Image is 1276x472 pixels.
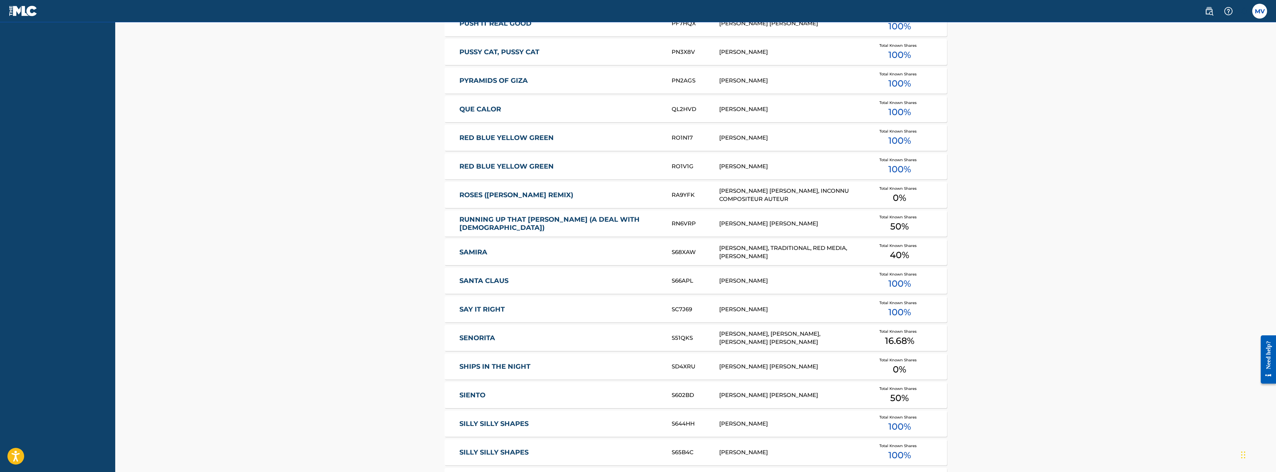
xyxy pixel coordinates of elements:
[459,19,662,28] a: PUSH IT REAL GOOD
[719,77,862,85] div: [PERSON_NAME]
[879,329,920,334] span: Total Known Shares
[879,414,920,420] span: Total Known Shares
[879,43,920,48] span: Total Known Shares
[719,219,862,228] div: [PERSON_NAME] [PERSON_NAME]
[672,305,719,314] div: SC7J69
[672,219,719,228] div: RN6VRP
[893,191,906,205] span: 0 %
[672,391,719,400] div: S602BD
[879,271,920,277] span: Total Known Shares
[879,243,920,248] span: Total Known Shares
[719,277,862,285] div: [PERSON_NAME]
[459,191,662,199] a: ROSES ([PERSON_NAME] REMIX)
[459,277,662,285] a: SANTA CLAUS
[672,448,719,457] div: S65B4C
[893,363,906,376] span: 0 %
[459,448,662,457] a: SILLY SILLY SHAPES
[719,391,862,400] div: [PERSON_NAME] [PERSON_NAME]
[719,19,862,28] div: [PERSON_NAME] [PERSON_NAME]
[719,162,862,171] div: [PERSON_NAME]
[888,449,911,462] span: 100 %
[459,305,662,314] a: SAY IT RIGHT
[888,20,911,33] span: 100 %
[1252,4,1267,19] div: User Menu
[719,330,862,346] div: [PERSON_NAME], [PERSON_NAME], [PERSON_NAME] [PERSON_NAME]
[459,362,662,371] a: SHIPS IN THE NIGHT
[672,162,719,171] div: RO1V1G
[719,48,862,56] div: [PERSON_NAME]
[672,334,719,342] div: S51QKS
[719,448,862,457] div: [PERSON_NAME]
[672,191,719,199] div: RA9YFK
[1202,4,1217,19] a: Public Search
[459,48,662,56] a: PUSSY CAT, PUSSY CAT
[459,334,662,342] a: SENORITA
[9,6,38,16] img: MLC Logo
[890,248,909,262] span: 40 %
[888,134,911,147] span: 100 %
[879,71,920,77] span: Total Known Shares
[719,244,862,261] div: [PERSON_NAME], TRADITIONAL, RED MEDIA, [PERSON_NAME]
[888,420,911,433] span: 100 %
[879,214,920,220] span: Total Known Shares
[459,105,662,114] a: QUE CALOR
[672,77,719,85] div: PN2AGS
[879,157,920,163] span: Total Known Shares
[459,420,662,428] a: SILLY SILLY SHAPES
[1255,329,1276,389] iframe: Resource Center
[459,391,662,400] a: SIENTO
[890,391,909,405] span: 50 %
[879,443,920,449] span: Total Known Shares
[879,128,920,134] span: Total Known Shares
[1221,4,1236,19] div: Help
[672,105,719,114] div: QL2HVD
[719,187,862,204] div: [PERSON_NAME] [PERSON_NAME], INCONNU COMPOSITEUR AUTEUR
[719,134,862,142] div: [PERSON_NAME]
[1224,7,1233,16] img: help
[879,100,920,105] span: Total Known Shares
[1205,7,1214,16] img: search
[879,300,920,306] span: Total Known Shares
[1241,444,1246,466] div: Drag
[1239,436,1276,472] iframe: Chat Widget
[885,334,914,348] span: 16.68 %
[719,362,862,371] div: [PERSON_NAME] [PERSON_NAME]
[888,277,911,290] span: 100 %
[672,277,719,285] div: S66APL
[459,162,662,171] a: RED BLUE YELLOW GREEN
[672,420,719,428] div: S644HH
[890,220,909,233] span: 50 %
[719,420,862,428] div: [PERSON_NAME]
[672,48,719,56] div: PN3X8V
[888,105,911,119] span: 100 %
[879,186,920,191] span: Total Known Shares
[1240,7,1248,15] div: Notifications
[672,134,719,142] div: RO1N17
[672,362,719,371] div: SD4XRU
[888,306,911,319] span: 100 %
[459,134,662,142] a: RED BLUE YELLOW GREEN
[879,357,920,363] span: Total Known Shares
[888,163,911,176] span: 100 %
[459,215,662,232] a: RUNNING UP THAT [PERSON_NAME] (A DEAL WITH [DEMOGRAPHIC_DATA])
[459,77,662,85] a: PYRAMIDS OF GIZA
[719,105,862,114] div: [PERSON_NAME]
[672,19,719,28] div: PF7HQX
[719,305,862,314] div: [PERSON_NAME]
[888,77,911,90] span: 100 %
[888,48,911,62] span: 100 %
[672,248,719,257] div: S68XAW
[879,386,920,391] span: Total Known Shares
[459,248,662,257] a: SAMIRA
